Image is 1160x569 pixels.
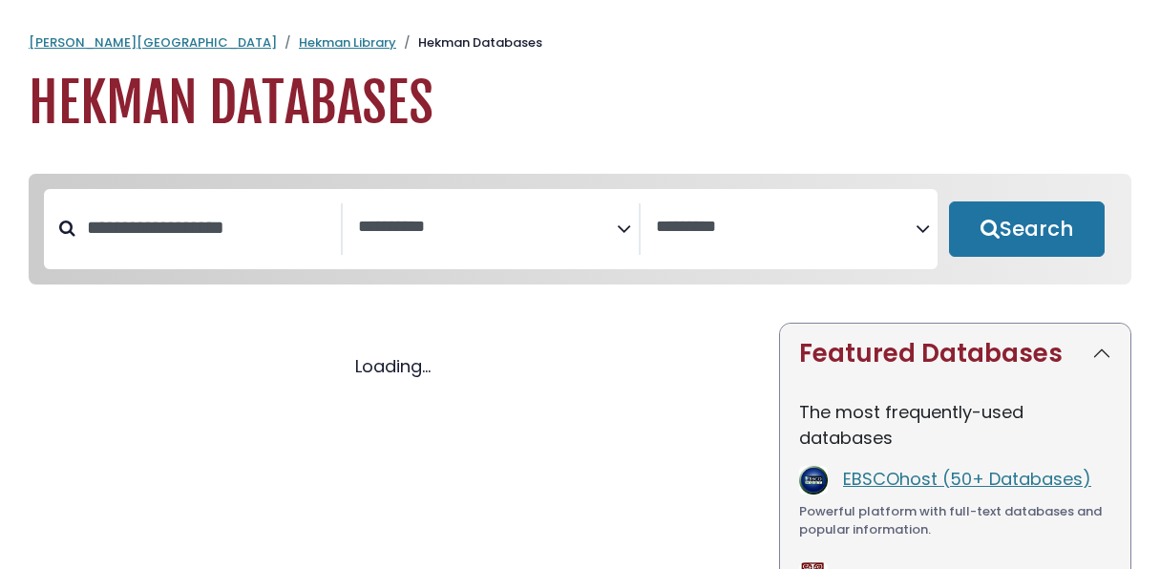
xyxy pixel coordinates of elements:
a: [PERSON_NAME][GEOGRAPHIC_DATA] [29,33,277,52]
textarea: Search [358,218,618,238]
a: Hekman Library [299,33,396,52]
nav: Search filters [29,174,1131,284]
nav: breadcrumb [29,33,1131,53]
li: Hekman Databases [396,33,542,53]
div: Powerful platform with full-text databases and popular information. [799,502,1111,539]
textarea: Search [656,218,916,238]
button: Featured Databases [780,324,1130,384]
h1: Hekman Databases [29,72,1131,136]
input: Search database by title or keyword [75,212,341,243]
p: The most frequently-used databases [799,399,1111,451]
button: Submit for Search Results [949,201,1105,257]
a: EBSCOhost (50+ Databases) [843,467,1091,491]
div: Loading... [29,353,756,379]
